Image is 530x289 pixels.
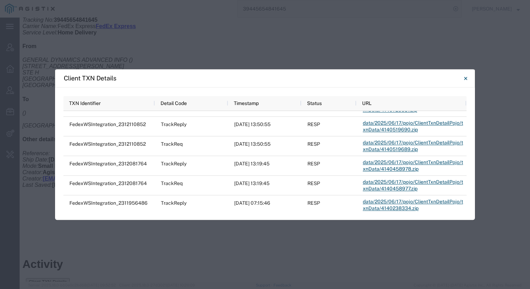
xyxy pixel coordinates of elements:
[161,161,186,166] span: TrackReply
[3,26,508,32] h4: From
[3,152,23,158] i: Creator:
[234,180,270,186] span: 2025-06-17 13:19:45
[3,105,61,111] span: [GEOGRAPHIC_DATA]
[307,161,320,166] span: RESP
[3,158,23,164] i: Creator:
[234,100,259,106] span: Timestamp
[3,79,508,85] h4: To
[3,119,508,125] h4: Other details
[161,100,187,106] span: Detail Code
[234,200,270,206] span: 2025-06-17 07:15:46
[307,121,320,127] span: RESP
[458,71,473,85] button: Close
[38,6,76,12] span: FedEx Express
[38,12,77,18] b: Home Delivery
[33,164,83,170] span: [DATE] 15:12 EEST
[3,92,508,111] address: ()
[76,6,116,12] a: FedEx Express
[18,145,52,151] b: Small Parcel
[3,133,30,139] i: Reference:
[3,145,18,151] i: Mode:
[307,141,320,147] span: RESP
[3,65,61,71] span: [GEOGRAPHIC_DATA]
[362,156,463,175] a: data/2025/06/17/pojo/ClientTxnDetailPojo/txnData/4140458978.zip
[234,141,271,147] span: 2025-06-17 13:50:55
[3,12,38,18] i: Service Level:
[6,261,50,268] button: Client TXN Details
[69,200,148,206] span: FedexWSIntegration_2311956486
[3,39,508,71] address: GENERAL DYNAMICS ADVANCED INFO () [STREET_ADDRESS][PERSON_NAME] STE H [GEOGRAPHIC_DATA]
[161,121,186,127] span: TrackReply
[161,180,183,186] span: TrackReq
[69,121,146,127] span: FedexWSIntegration_2312110852
[161,141,183,147] span: TrackReq
[161,200,186,206] span: TrackReply
[3,139,29,145] i: Ship Date:
[234,161,270,166] span: 2025-06-17 13:19:45
[3,164,33,170] i: Last Saved:
[3,240,508,253] h1: Activity
[307,180,320,186] span: RESP
[29,139,48,145] b: [DATE]
[69,161,147,166] span: FedexWSIntegration_2312081764
[362,196,463,215] a: data/2025/06/17/pojo/ClientTxnDetailPojo/txnData/4140238334.zip
[362,100,372,106] span: URL
[234,121,271,127] span: 2025-06-17 13:50:55
[362,176,463,195] a: data/2025/06/17/pojo/ClientTxnDetailPojo/txnData/4140458977.zip
[69,100,101,106] span: TXN Identifier
[69,141,146,147] span: FedexWSIntegration_2312110852
[64,73,116,83] h4: Client TXN Details
[362,137,463,156] a: data/2025/06/17/pojo/ClientTxnDetailPojo/txnData/4140519689.zip
[362,117,463,136] a: data/2025/06/17/pojo/ClientTxnDetailPojo/txnData/4140519690.zip
[69,180,147,186] span: FedexWSIntegration_2312081764
[23,152,67,158] b: Agistix Services
[307,200,320,206] span: RESP
[23,158,121,164] a: [EMAIL_ADDRESS][DOMAIN_NAME]
[307,100,322,106] span: Status
[3,6,38,12] i: Carrier Name:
